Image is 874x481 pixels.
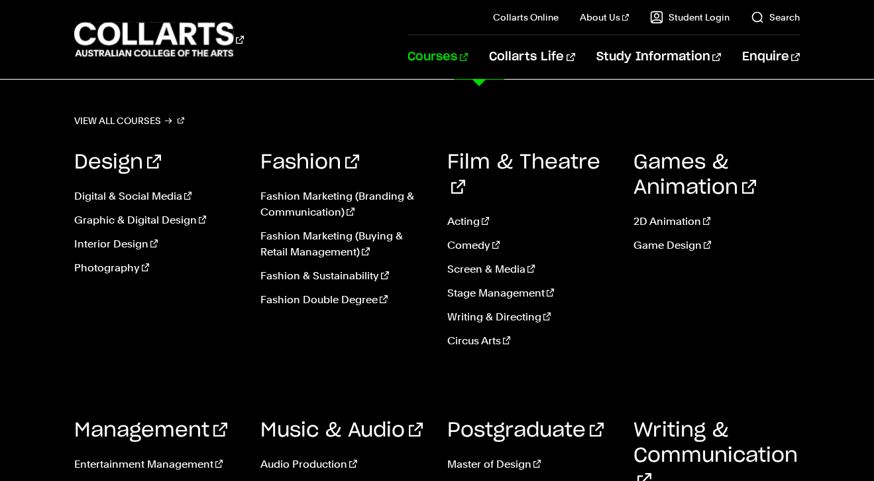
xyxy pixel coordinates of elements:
a: Writing & Directing [447,309,614,325]
a: Fashion & Sustainability [260,268,427,284]
a: View all courses [74,111,184,130]
a: Postgraduate [447,421,604,441]
div: Go to homepage [74,21,244,58]
a: Collarts Life [489,35,574,79]
a: Audio Production [260,456,427,472]
a: Fashion [260,153,359,172]
a: Digital & Social Media [74,188,241,204]
a: Photography [74,260,241,276]
a: Collarts Online [493,11,559,24]
a: Acting [447,214,614,230]
a: Interior Design [74,236,241,252]
a: Stage Management [447,285,614,301]
a: Fashion Marketing (Buying & Retail Management) [260,228,427,260]
a: Games & Animation [633,153,756,198]
a: Study Information [596,35,721,79]
a: Graphic & Digital Design [74,212,241,228]
a: Student Login [650,11,730,24]
a: 2D Animation [633,214,800,230]
a: Comedy [447,238,614,253]
a: Search [751,11,800,24]
a: Film & Theatre [447,153,600,198]
a: Management [74,421,227,441]
a: Design [74,153,161,172]
a: Screen & Media [447,261,614,277]
a: Master of Design [447,456,614,472]
a: Fashion Marketing (Branding & Communication) [260,188,427,220]
a: Entertainment Management [74,456,241,472]
a: Enquire [742,35,800,79]
a: Game Design [633,238,800,253]
a: Circus Arts [447,333,614,349]
a: Music & Audio [260,421,423,441]
a: Fashion Double Degree [260,292,427,308]
a: About Us [580,11,629,24]
a: Courses [408,35,468,79]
